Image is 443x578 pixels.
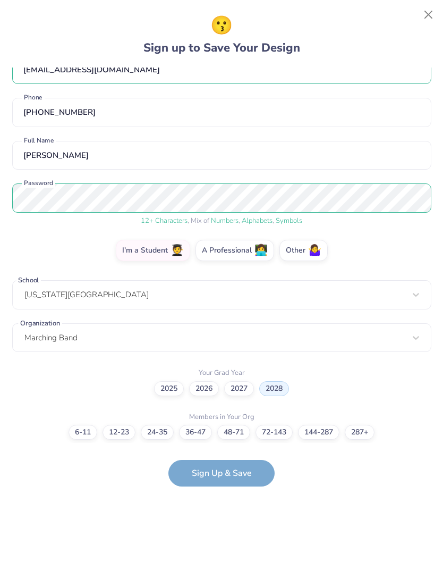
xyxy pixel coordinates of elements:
span: 🧑‍🎓 [171,245,184,257]
label: 48-71 [217,425,250,440]
label: 2027 [224,381,254,396]
span: Numbers [211,216,238,225]
label: 72-143 [255,425,293,440]
label: Members in Your Org [189,412,254,423]
label: I'm a Student [116,240,190,261]
label: School [16,275,41,286]
span: 👩‍💻 [254,245,268,257]
label: Other [279,240,328,261]
label: 2025 [154,381,184,396]
label: 2028 [259,381,289,396]
label: 12-23 [103,425,135,440]
span: Alphabets [242,216,272,225]
span: 😗 [210,12,233,39]
label: 24-35 [141,425,174,440]
label: A Professional [195,240,274,261]
div: , Mix of , , [12,216,431,227]
label: Your Grad Year [199,368,245,379]
label: 144-287 [298,425,339,440]
span: 12 + Characters [141,216,188,225]
label: 6-11 [69,425,97,440]
span: 🤷‍♀️ [308,245,321,257]
label: 36-47 [179,425,212,440]
label: Organization [18,318,62,328]
label: 2026 [189,381,219,396]
button: Close [419,5,439,25]
span: Symbols [276,216,302,225]
div: Sign up to Save Your Design [143,12,300,57]
label: 287+ [345,425,374,440]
